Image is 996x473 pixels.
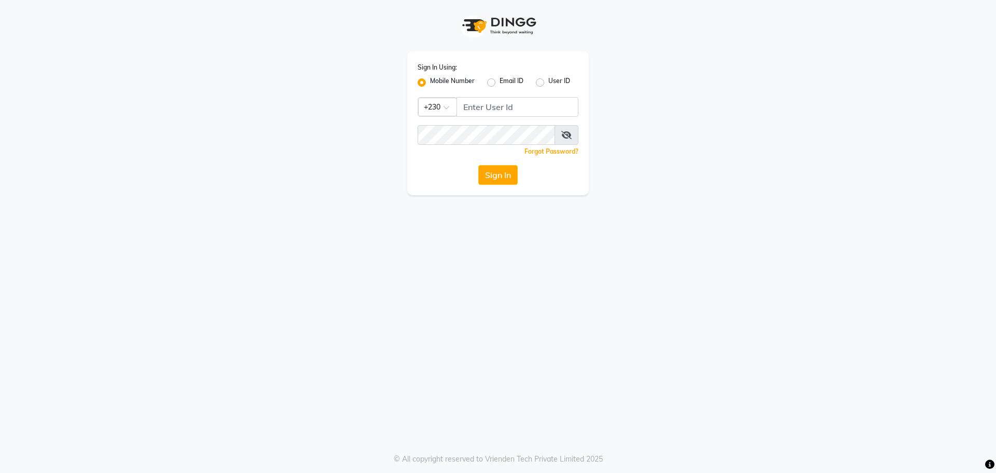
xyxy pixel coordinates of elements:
label: Email ID [500,76,523,89]
label: User ID [548,76,570,89]
label: Mobile Number [430,76,475,89]
a: Forgot Password? [524,147,578,155]
label: Sign In Using: [418,63,457,72]
input: Username [457,97,578,117]
button: Sign In [478,165,518,185]
img: logo1.svg [457,10,539,41]
input: Username [418,125,555,145]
